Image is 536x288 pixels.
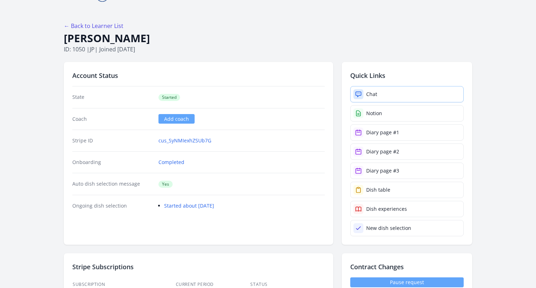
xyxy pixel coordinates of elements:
span: jp [90,45,95,53]
a: Completed [158,159,184,166]
a: New dish selection [350,220,464,236]
h2: Quick Links [350,70,464,80]
h2: Account Status [72,70,325,80]
a: Add coach [158,114,195,124]
div: Diary page #2 [366,148,399,155]
a: ← Back to Learner List [64,22,123,30]
h1: [PERSON_NAME] [64,32,472,45]
div: Diary page #1 [366,129,399,136]
dt: Coach [72,115,153,123]
span: Started [158,94,180,101]
dt: Stripe ID [72,137,153,144]
a: Started about [DATE] [164,202,214,209]
h2: Contract Changes [350,262,464,272]
div: Dish table [366,186,390,193]
span: Yes [158,181,173,188]
a: cus_SyNMIexhZSUb7G [158,137,211,144]
div: Diary page #3 [366,167,399,174]
a: Diary page #2 [350,143,464,160]
div: Chat [366,91,377,98]
div: New dish selection [366,225,411,232]
a: Dish experiences [350,201,464,217]
div: Notion [366,110,382,117]
a: Notion [350,105,464,122]
dt: Auto dish selection message [72,180,153,188]
p: ID: 1050 | | Joined [DATE] [64,45,472,53]
dt: State [72,94,153,101]
div: Dish experiences [366,205,407,213]
a: Dish table [350,182,464,198]
dt: Ongoing dish selection [72,202,153,209]
h2: Stripe Subscriptions [72,262,325,272]
a: Diary page #3 [350,163,464,179]
a: Pause request [350,277,464,287]
dt: Onboarding [72,159,153,166]
a: Diary page #1 [350,124,464,141]
a: Chat [350,86,464,102]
